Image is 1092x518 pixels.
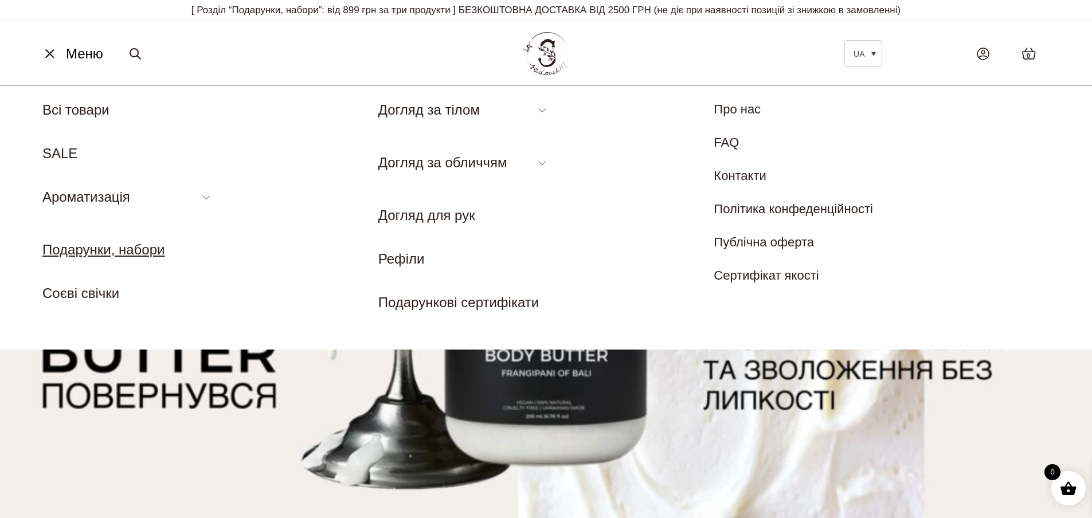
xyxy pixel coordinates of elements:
[523,32,569,75] img: BY SADOVSKIY
[844,40,882,67] a: UA
[1027,51,1030,61] span: 0
[714,202,873,216] a: Політика конфеденційності
[854,49,864,58] span: UA
[42,285,119,301] a: Соєві свічки
[714,268,819,282] a: Сертифікат якості
[66,44,103,64] span: Меню
[1010,36,1048,72] a: 0
[42,102,109,117] a: Всі товари
[42,242,165,257] a: Подарунки, набори
[714,168,766,183] a: Контакти
[42,146,77,161] a: SALE
[378,207,475,223] a: Догляд для рук
[42,189,130,205] a: Ароматизація
[37,43,107,65] button: Меню
[714,235,814,249] a: Публічна оферта
[714,102,761,116] a: Про нас
[714,135,739,150] a: FAQ
[1044,464,1060,480] span: 0
[378,251,425,266] a: Рефіли
[378,155,507,170] a: Догляд за обличчям
[378,295,539,310] a: Подарункові сертифікати
[378,102,480,117] a: Догляд за тілом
